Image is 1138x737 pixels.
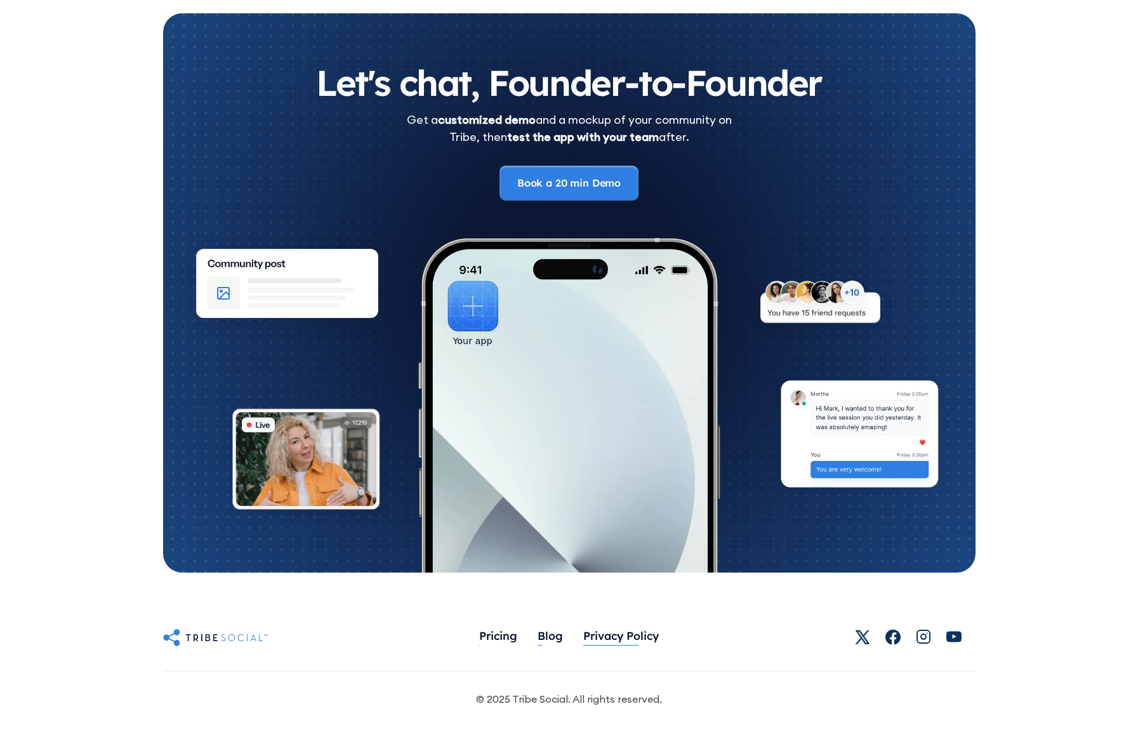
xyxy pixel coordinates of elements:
h2: Let's chat, Founder-to-Founder [189,64,950,102]
div: Blog [538,628,563,642]
strong: test the app with your team [507,129,659,144]
a: Privacy Policy [573,623,669,651]
a: Book a 20 min Demo [500,166,638,200]
div: Get a and a mockup of your community on Tribe, then after. [407,111,732,145]
strong: customized demo [438,112,536,127]
img: An illustration of Community Feed [179,237,395,340]
div: Pricing [479,628,517,642]
img: An illustration of Live video [220,399,392,526]
img: Untitled UI logotext [163,627,268,647]
img: An illustration of New friends requests [746,270,894,341]
a: Pricing [469,623,527,651]
div: Privacy Policy [583,628,659,642]
a: Blog [527,623,573,651]
img: An illustration of chat [768,371,951,503]
div: © 2025 Tribe Social. All rights reserved. [476,692,662,706]
a: Untitled UI logotext [163,627,283,647]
